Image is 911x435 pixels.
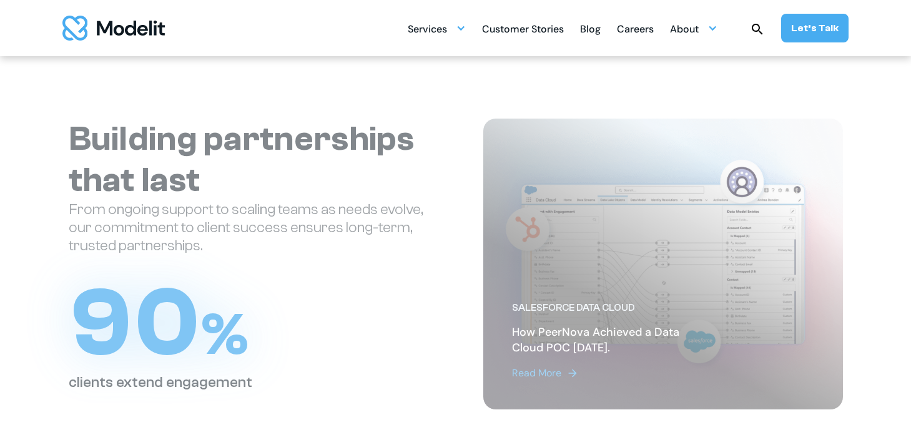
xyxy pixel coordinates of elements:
a: Let’s Talk [781,14,849,42]
h1: Building partnerships that last [69,119,428,201]
a: Read More [512,366,712,381]
div: About [670,18,699,42]
div: Customer Stories [482,18,564,42]
a: Blog [580,16,601,41]
div: Services [408,18,447,42]
a: Careers [617,16,654,41]
p: From ongoing support to scaling teams as needs evolve, our commitment to client success ensures l... [69,201,428,255]
span: % [201,301,249,369]
div: Salesforce Data Cloud [512,301,712,315]
div: About [670,16,717,41]
img: arrow [566,367,579,379]
div: Blog [580,18,601,42]
div: Careers [617,18,654,42]
div: Let’s Talk [791,21,839,35]
a: Customer Stories [482,16,564,41]
a: home [62,16,165,41]
h2: How PeerNova Achieved a Data Cloud POC [DATE]. [512,325,712,356]
div: Read More [512,366,561,381]
h2: clients extend engagement [69,374,252,392]
div: Services [408,16,466,41]
img: modelit logo [62,16,165,41]
h1: 90 [69,275,249,371]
